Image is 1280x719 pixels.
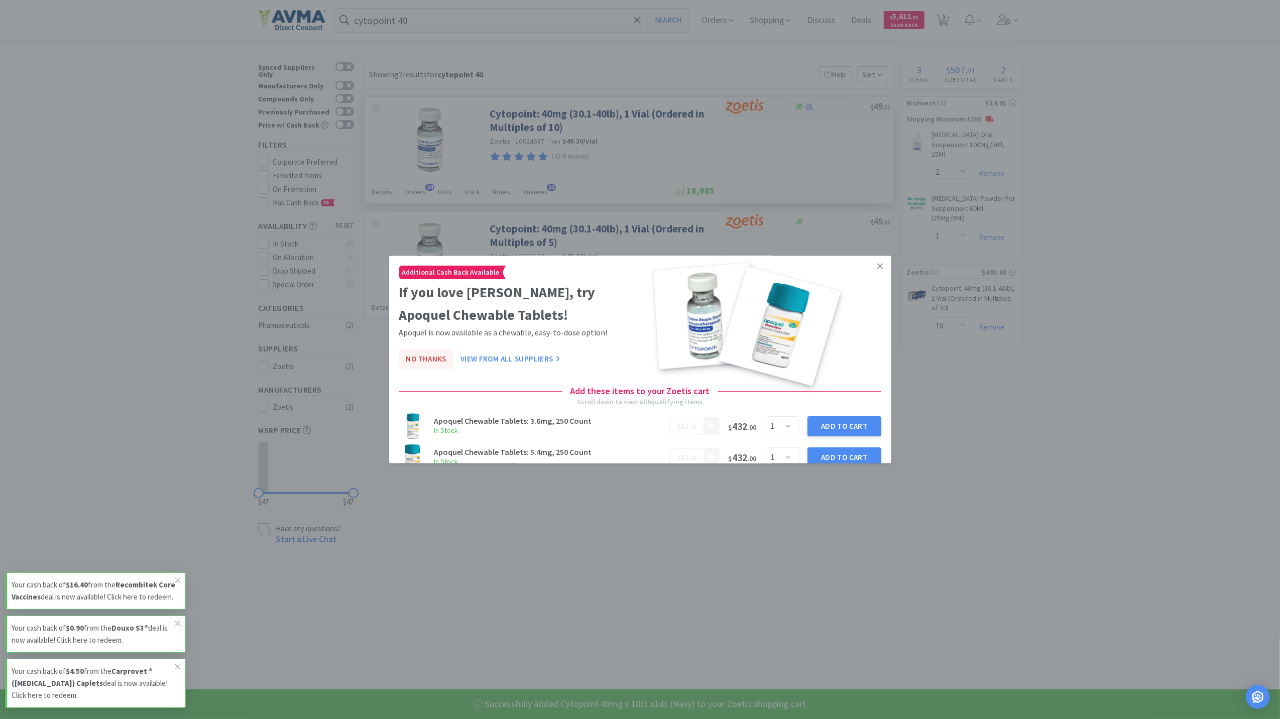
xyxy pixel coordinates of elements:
[453,349,567,370] button: View From All Suppliers
[399,349,453,370] button: No Thanks
[691,424,696,430] span: 30
[399,326,636,339] p: Apoquel is now available as a chewable, easy-to-dose option!
[434,425,664,436] h6: In Stock
[66,580,88,589] strong: $16.40
[807,447,881,467] button: Add to Cart
[562,385,718,399] h4: Add these items to your Zoetis cart
[399,444,426,471] img: cf4d15950dc948608a87d860c71dcee6_598476.png
[728,423,732,432] span: $
[728,420,756,432] span: 432
[12,665,175,701] p: Your cash back of from the deal is now available! Click here to redeem.
[399,282,636,327] h2: If you love [PERSON_NAME], try Apoquel Chewable Tablets!
[678,424,681,430] span: $
[12,579,175,603] p: Your cash back of from the deal is now available! Click here to redeem.
[678,421,696,431] span: .
[747,454,756,463] span: . 00
[434,456,664,467] h6: In Stock
[111,623,148,633] strong: Douxo S3®
[434,448,664,456] h3: Apoquel Chewable Tablets: 5.4mg, 250 Count
[678,455,681,461] span: $
[728,451,756,463] span: 432
[691,455,696,461] span: 30
[66,623,84,633] strong: $0.90
[1246,685,1270,709] div: Open Intercom Messenger
[66,666,84,676] strong: $4.50
[678,452,696,462] span: .
[434,417,664,425] h3: Apoquel Chewable Tablets: 3.6mg, 250 Count
[12,622,175,646] p: Your cash back of from the deal is now available! Click here to redeem.
[807,416,881,436] button: Add to Cart
[728,454,732,463] span: $
[400,267,502,279] span: Additional Cash Back Available
[747,423,756,432] span: . 00
[681,452,689,462] span: 17
[681,421,689,431] span: 17
[399,413,426,440] img: a05155ed4ddd44bd953750f3fc3e7c6a_598475.png
[577,397,703,408] div: Scroll down to view all 6 qualifying items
